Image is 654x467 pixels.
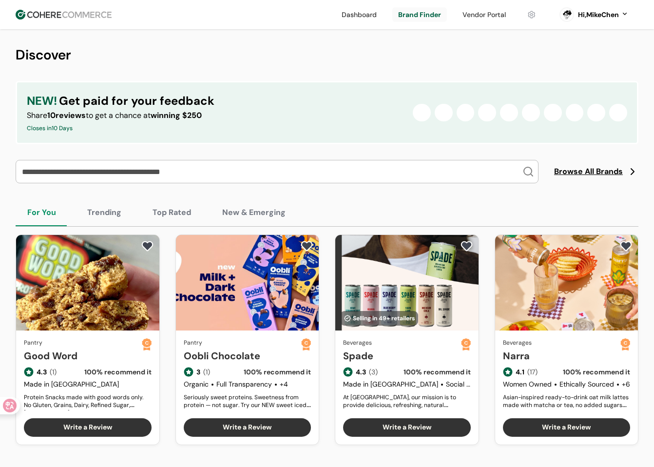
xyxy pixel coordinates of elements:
[59,92,214,110] span: Get paid for your feedback
[86,110,151,120] span: to get a chance at
[299,239,315,253] button: add to favorite
[503,349,621,363] a: Narra
[27,123,214,133] div: Closes in 10 Days
[459,239,475,253] button: add to favorite
[27,92,57,110] span: NEW!
[211,199,297,226] button: New & Emerging
[27,110,47,120] span: Share
[16,10,112,19] img: Cohere Logo
[578,10,619,20] div: Hi, MikeChen
[139,239,155,253] button: add to favorite
[578,10,629,20] button: Hi,MikeChen
[151,110,202,120] span: winning $250
[184,418,311,437] button: Write a Review
[618,239,634,253] button: add to favorite
[76,199,133,226] button: Trending
[554,166,638,177] a: Browse All Brands
[343,418,471,437] button: Write a Review
[47,110,86,120] span: 10 reviews
[24,418,152,437] button: Write a Review
[343,349,461,363] a: Spade
[559,7,574,22] svg: 0 percent
[184,349,302,363] a: Oobli Chocolate
[16,46,71,64] span: Discover
[503,418,631,437] button: Write a Review
[24,349,142,363] a: Good Word
[554,166,623,177] span: Browse All Brands
[16,199,68,226] button: For You
[141,199,203,226] button: Top Rated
